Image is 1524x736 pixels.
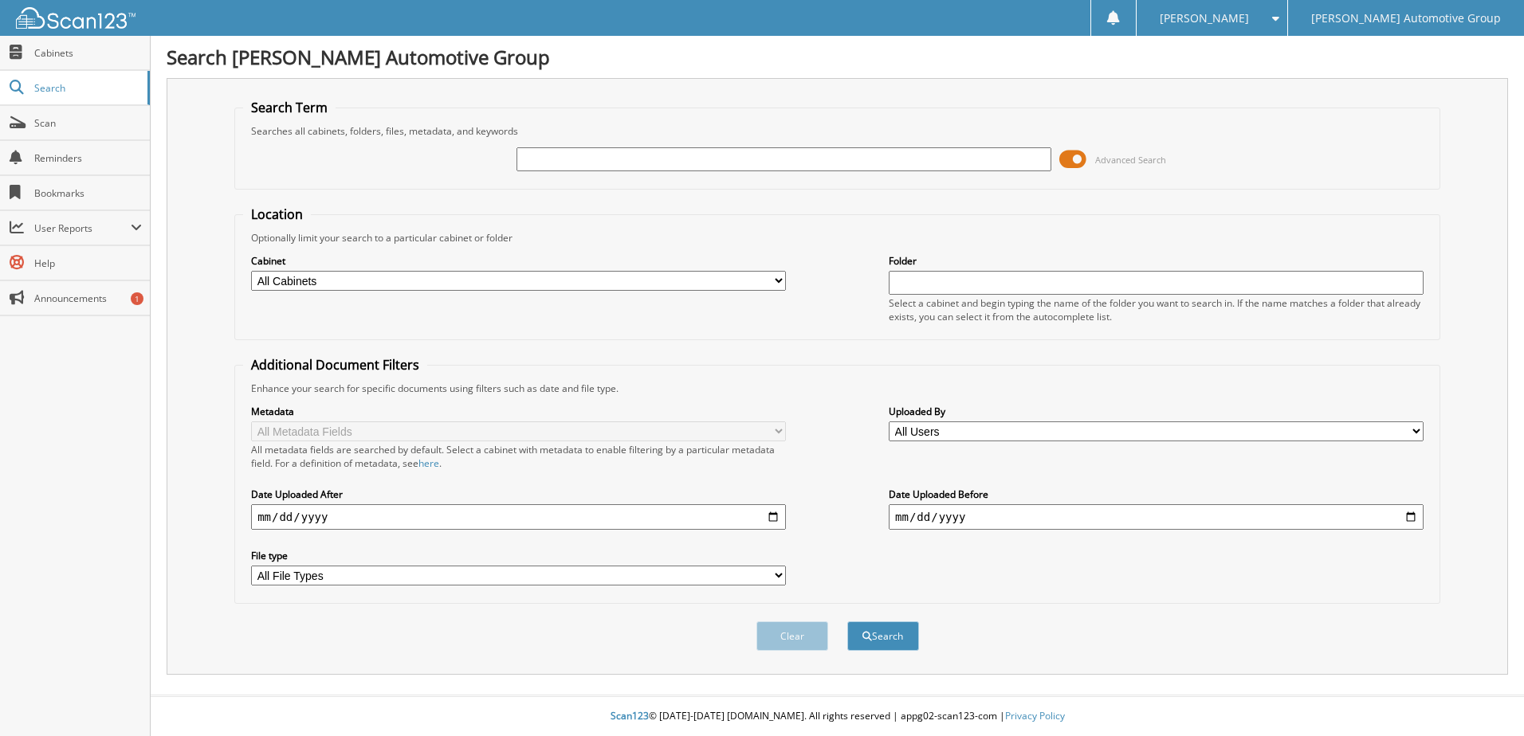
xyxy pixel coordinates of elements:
[889,487,1424,501] label: Date Uploaded Before
[243,382,1432,395] div: Enhance your search for specific documents using filters such as date and file type.
[418,456,439,470] a: here
[34,221,131,235] span: User Reports
[243,206,311,223] legend: Location
[889,296,1424,323] div: Select a cabinet and begin typing the name of the folder you want to search in. If the name match...
[251,405,786,418] label: Metadata
[251,443,786,470] div: All metadata fields are searched by default. Select a cabinet with metadata to enable filtering b...
[1005,709,1065,722] a: Privacy Policy
[251,254,786,268] label: Cabinet
[243,99,336,116] legend: Search Term
[131,292,143,305] div: 1
[889,504,1424,530] input: end
[34,46,142,60] span: Cabinets
[889,405,1424,418] label: Uploaded By
[889,254,1424,268] label: Folder
[34,81,139,95] span: Search
[151,697,1524,736] div: © [DATE]-[DATE] [DOMAIN_NAME]. All rights reserved | appg02-scan123-com |
[16,7,136,29] img: scan123-logo-white.svg
[251,549,786,562] label: File type
[756,621,828,651] button: Clear
[1160,14,1249,23] span: [PERSON_NAME]
[34,292,142,305] span: Announcements
[243,356,427,374] legend: Additional Document Filters
[251,487,786,501] label: Date Uploaded After
[847,621,919,651] button: Search
[34,256,142,270] span: Help
[611,709,649,722] span: Scan123
[34,116,142,130] span: Scan
[1444,660,1524,736] iframe: Chat Widget
[1095,154,1166,166] span: Advanced Search
[34,186,142,200] span: Bookmarks
[1311,14,1501,23] span: [PERSON_NAME] Automotive Group
[34,151,142,165] span: Reminders
[243,124,1432,138] div: Searches all cabinets, folders, files, metadata, and keywords
[243,231,1432,245] div: Optionally limit your search to a particular cabinet or folder
[167,44,1508,70] h1: Search [PERSON_NAME] Automotive Group
[251,504,786,530] input: start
